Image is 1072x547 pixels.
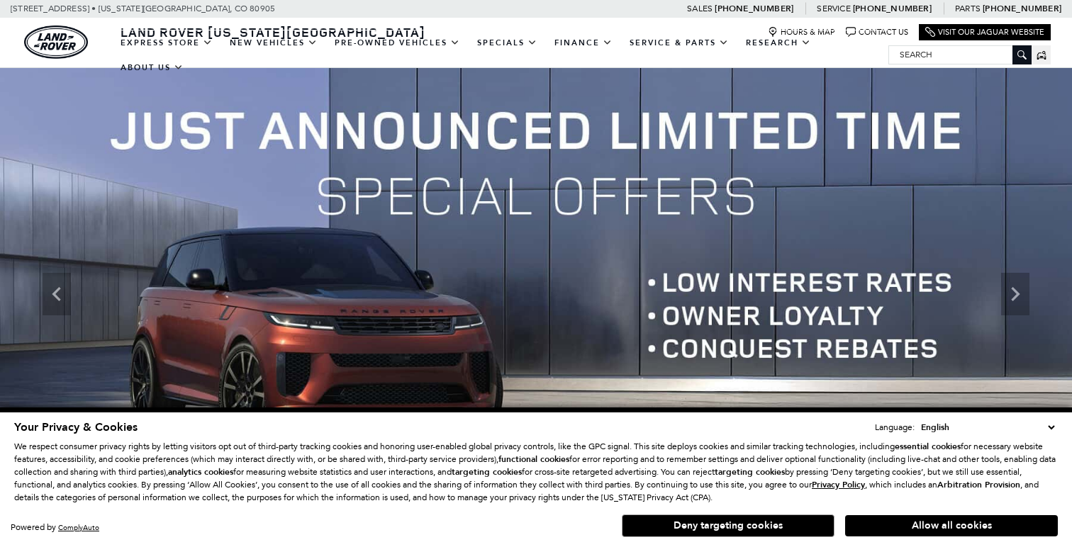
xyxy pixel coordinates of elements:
a: Hours & Map [768,27,835,38]
strong: targeting cookies [452,466,522,478]
a: Research [737,30,820,55]
strong: functional cookies [498,453,569,465]
strong: Arbitration Provision [937,479,1020,490]
nav: Main Navigation [112,30,888,80]
strong: analytics cookies [168,466,233,478]
div: Previous [43,273,71,315]
select: Language Select [917,420,1058,434]
button: Allow all cookies [845,515,1058,536]
a: Visit Our Jaguar Website [925,27,1044,38]
span: Parts [955,4,981,13]
a: Service & Parts [621,30,737,55]
a: [PHONE_NUMBER] [715,3,793,14]
a: Privacy Policy [812,480,865,490]
button: Deny targeting cookies [622,514,834,537]
span: Sales [687,4,713,13]
a: Land Rover [US_STATE][GEOGRAPHIC_DATA] [112,23,434,40]
a: Pre-Owned Vehicles [326,30,469,55]
span: Land Rover [US_STATE][GEOGRAPHIC_DATA] [121,23,425,40]
a: EXPRESS STORE [112,30,221,55]
div: Next [1001,273,1029,315]
a: [STREET_ADDRESS] • [US_STATE][GEOGRAPHIC_DATA], CO 80905 [11,4,275,13]
a: New Vehicles [221,30,326,55]
a: land-rover [24,26,88,59]
a: About Us [112,55,192,80]
strong: targeting cookies [715,466,785,478]
span: Service [817,4,850,13]
p: We respect consumer privacy rights by letting visitors opt out of third-party tracking cookies an... [14,440,1058,504]
img: Land Rover [24,26,88,59]
strong: essential cookies [895,441,961,452]
a: Contact Us [846,27,908,38]
a: [PHONE_NUMBER] [983,3,1061,14]
span: Your Privacy & Cookies [14,419,138,435]
a: Specials [469,30,546,55]
a: ComplyAuto [58,523,99,532]
div: Language: [875,423,915,432]
input: Search [889,46,1031,63]
a: [PHONE_NUMBER] [853,3,932,14]
u: Privacy Policy [812,479,865,490]
div: Powered by [11,523,99,532]
a: Finance [546,30,621,55]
